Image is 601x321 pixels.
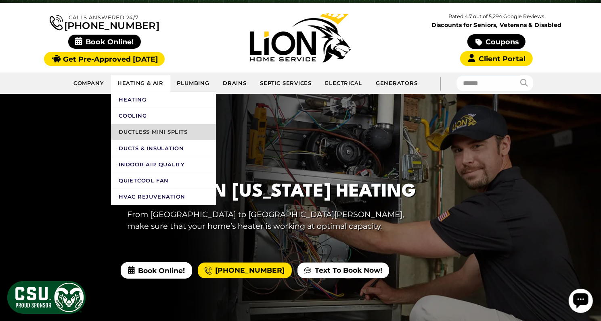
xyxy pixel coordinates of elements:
[111,124,216,140] a: Ductless Mini Splits
[400,22,593,28] span: Discounts for Seniors, Veterans & Disabled
[3,3,27,27] div: Open chat widget
[121,262,192,278] span: Book Online!
[111,189,216,205] a: HVAC Rejuvenation
[369,75,424,91] a: Generators
[460,51,533,66] a: Client Portal
[398,12,595,21] p: Rated 4.7 out of 5,294 Google Reviews
[111,91,216,108] a: Heating
[250,13,351,62] img: Lion Home Service
[127,178,421,205] h1: Northern [US_STATE] Heating
[44,52,165,66] a: Get Pre-Approved [DATE]
[111,156,216,172] a: Indoor Air Quality
[253,75,318,91] a: Septic Services
[111,108,216,124] a: Cooling
[424,72,457,94] div: |
[170,75,216,91] a: Plumbing
[127,209,421,232] p: From [GEOGRAPHIC_DATA] to [GEOGRAPHIC_DATA][PERSON_NAME], make sure that your home’s heater is wo...
[68,35,141,49] span: Book Online!
[467,34,526,49] a: Coupons
[50,13,159,31] a: [PHONE_NUMBER]
[318,75,369,91] a: Electrical
[111,172,216,188] a: QuietCool Fan
[111,75,171,91] a: Heating & Air
[111,140,216,156] a: Ducts & Insulation
[198,263,291,279] a: [PHONE_NUMBER]
[67,75,111,91] a: Company
[216,75,253,91] a: Drains
[297,263,389,279] a: Text To Book Now!
[6,280,87,315] img: CSU Sponsor Badge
